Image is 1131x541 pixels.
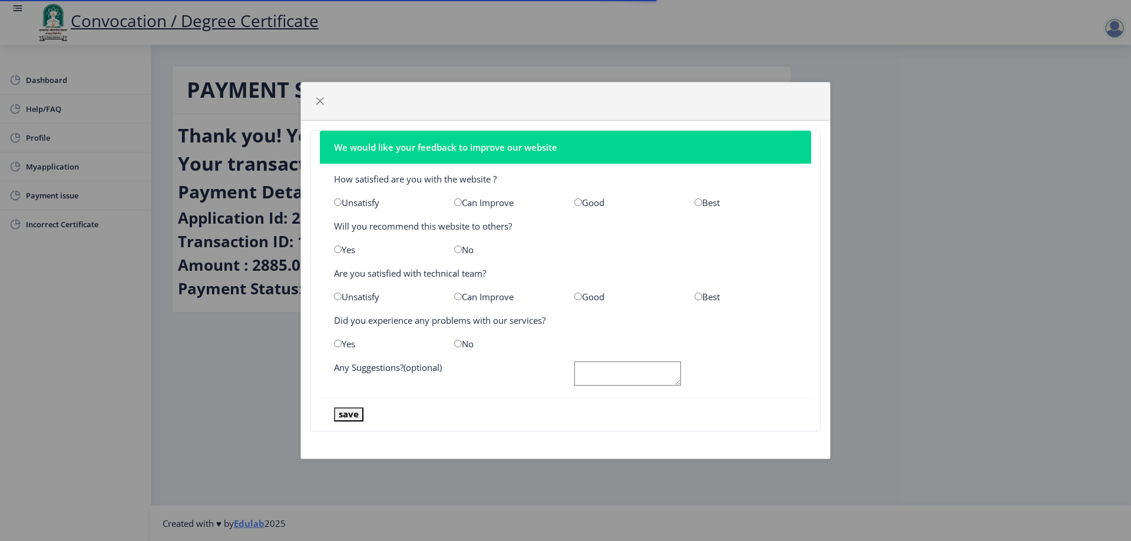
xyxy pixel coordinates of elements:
div: Did you experience any problems with our services? [325,314,806,326]
div: Can Improve [445,291,565,303]
div: Will you recommend this website to others? [325,220,806,232]
button: save [334,407,363,421]
div: Can Improve [445,197,565,208]
div: Best [686,197,806,208]
div: Any Suggestions?(optional) [325,361,565,388]
div: Yes [325,244,445,255]
div: Yes [325,338,445,350]
div: Best [686,291,806,303]
div: No [445,338,565,350]
div: Unsatisfy [325,197,445,208]
div: Good [565,197,686,208]
div: How satisfied are you with the website ? [325,173,806,185]
div: No [445,244,565,255]
div: Good [565,291,686,303]
div: Unsatisfy [325,291,445,303]
div: Are you satisfied with technical team? [325,267,806,279]
nb-card-header: We would like your feedback to improve our website [320,131,811,164]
